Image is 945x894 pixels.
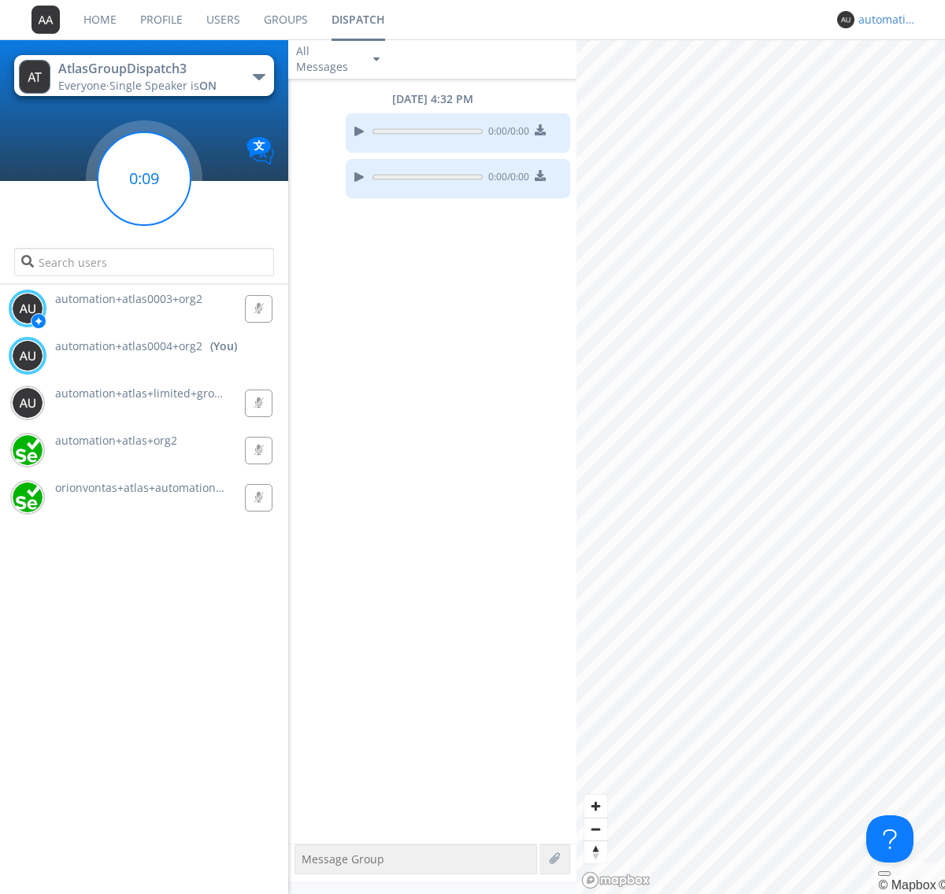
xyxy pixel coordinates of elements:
[878,871,891,876] button: Toggle attribution
[866,815,913,863] iframe: Toggle Customer Support
[535,124,546,135] img: download media button
[878,878,936,892] a: Mapbox
[55,386,264,401] span: automation+atlas+limited+groups+org2
[535,170,546,181] img: download media button
[296,43,359,75] div: All Messages
[31,6,60,34] img: 373638.png
[584,841,607,863] span: Reset bearing to north
[837,11,854,28] img: 373638.png
[373,57,380,61] img: caret-down-sm.svg
[55,291,202,306] span: automation+atlas0003+org2
[12,293,43,324] img: 373638.png
[58,78,235,94] div: Everyone ·
[14,248,273,276] input: Search users
[58,60,235,78] div: AtlasGroupDispatch3
[483,170,529,187] span: 0:00 / 0:00
[55,433,177,448] span: automation+atlas+org2
[12,340,43,371] img: 373638.png
[584,840,607,863] button: Reset bearing to north
[12,434,43,466] img: 416df68e558d44378204aed28a8ce244
[584,818,607,840] button: Zoom out
[55,338,202,354] span: automation+atlas0004+org2
[584,795,607,818] button: Zoom in
[19,60,50,94] img: 373638.png
[483,124,529,142] span: 0:00 / 0:00
[581,871,650,889] a: Mapbox logo
[246,137,274,164] img: Translation enabled
[109,78,217,93] span: Single Speaker is
[199,78,217,93] span: ON
[288,91,576,107] div: [DATE] 4:32 PM
[14,55,273,96] button: AtlasGroupDispatch3Everyone·Single Speaker isON
[12,482,43,513] img: 29d36aed6fa347d5a1537e7736e6aa13
[210,338,237,354] div: (You)
[55,480,246,495] span: orionvontas+atlas+automation+org2
[858,12,917,28] div: automation+atlas0004+org2
[12,387,43,419] img: 373638.png
[584,818,607,840] span: Zoom out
